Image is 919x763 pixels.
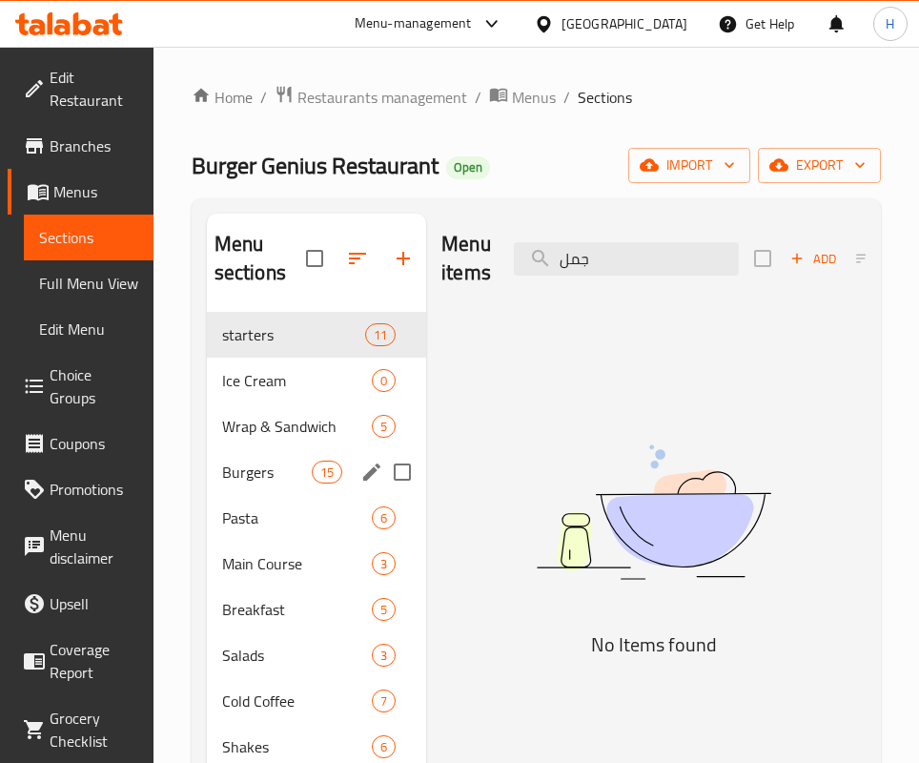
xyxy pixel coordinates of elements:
[207,678,426,724] div: Cold Coffee7
[373,738,395,756] span: 6
[563,86,570,109] li: /
[207,587,426,632] div: Breakfast5
[207,403,426,449] div: Wrap & Sandwich5
[787,248,839,270] span: Add
[222,415,372,438] span: Wrap & Sandwich
[207,541,426,587] div: Main Course3
[50,134,138,157] span: Branches
[628,148,750,183] button: import
[207,632,426,678] div: Salads3
[222,506,372,529] span: Pasta
[275,85,467,110] a: Restaurants management
[373,509,395,527] span: 6
[53,180,138,203] span: Menus
[207,449,426,495] div: Burgers15edit
[783,244,844,274] button: Add
[295,238,335,278] span: Select all sections
[373,372,395,390] span: 0
[50,363,138,409] span: Choice Groups
[222,369,372,392] span: Ice Cream
[214,230,306,287] h2: Menu sections
[366,326,395,344] span: 11
[373,647,395,665] span: 3
[8,54,153,123] a: Edit Restaurant
[192,85,881,110] nav: breadcrumb
[192,144,439,187] span: Burger Genius Restaurant
[50,478,138,501] span: Promotions
[783,244,844,274] span: Add item
[562,13,687,34] div: [GEOGRAPHIC_DATA]
[446,156,490,179] div: Open
[355,12,472,35] div: Menu-management
[222,461,312,484] span: Burgers
[222,690,372,712] span: Cold Coffee
[380,236,426,281] button: Add section
[441,629,866,660] h5: No Items found
[8,627,153,695] a: Coverage Report
[24,306,153,352] a: Edit Menu
[475,86,481,109] li: /
[886,13,894,34] span: H
[222,598,372,621] span: Breakfast
[373,418,395,436] span: 5
[313,464,341,482] span: 15
[441,230,491,287] h2: Menu items
[373,601,395,619] span: 5
[372,415,396,438] div: items
[312,461,342,484] div: items
[222,644,372,667] span: Salads
[373,692,395,711] span: 7
[8,581,153,627] a: Upsell
[514,242,739,276] input: search
[222,552,372,575] span: Main Course
[512,86,556,109] span: Menus
[372,735,396,758] div: items
[207,358,426,403] div: Ice Cream0
[372,690,396,712] div: items
[8,169,153,215] a: Menus
[373,555,395,573] span: 3
[39,318,138,340] span: Edit Menu
[441,400,866,625] img: dish.svg
[773,154,866,177] span: export
[578,86,632,109] span: Sections
[446,159,490,175] span: Open
[8,421,153,466] a: Coupons
[372,506,396,529] div: items
[24,260,153,306] a: Full Menu View
[207,495,426,541] div: Pasta6
[489,85,556,110] a: Menus
[372,369,396,392] div: items
[8,466,153,512] a: Promotions
[50,592,138,615] span: Upsell
[357,458,386,486] button: edit
[50,66,138,112] span: Edit Restaurant
[39,272,138,295] span: Full Menu View
[8,512,153,581] a: Menu disclaimer
[39,226,138,249] span: Sections
[372,644,396,667] div: items
[643,154,735,177] span: import
[50,707,138,753] span: Grocery Checklist
[365,323,396,346] div: items
[8,123,153,169] a: Branches
[260,86,267,109] li: /
[297,86,467,109] span: Restaurants management
[758,148,881,183] button: export
[50,432,138,455] span: Coupons
[222,735,372,758] span: Shakes
[50,524,138,569] span: Menu disclaimer
[50,638,138,684] span: Coverage Report
[335,236,380,281] span: Sort sections
[8,352,153,421] a: Choice Groups
[207,312,426,358] div: starters11
[222,323,365,346] span: starters
[192,86,253,109] a: Home
[24,215,153,260] a: Sections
